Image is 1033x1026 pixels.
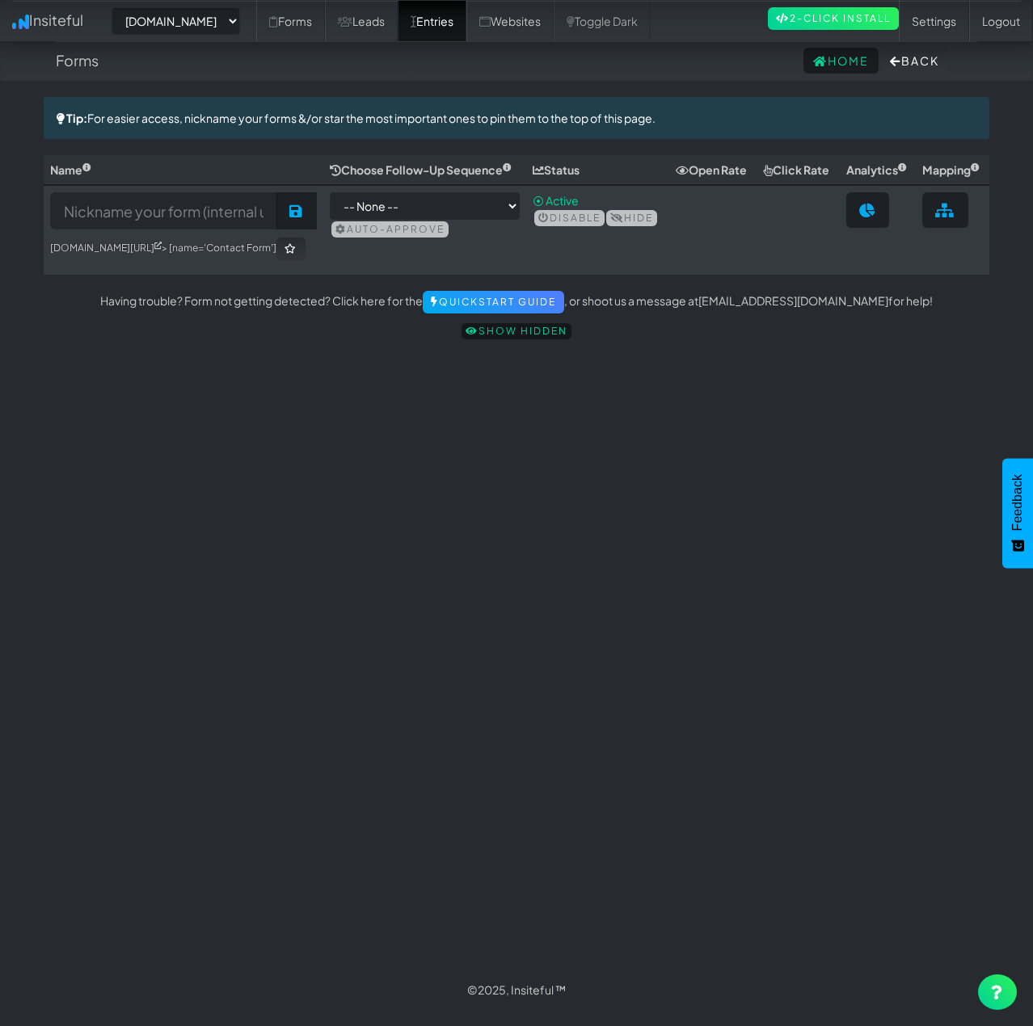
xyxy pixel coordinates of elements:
a: Logout [969,1,1033,41]
a: Settings [899,1,969,41]
input: Nickname your form (internal use only) [50,192,277,229]
span: ⦿ Active [533,193,579,208]
th: Status [526,155,669,185]
div: For easier access, nickname your forms &/or star the most important ones to pin them to the top o... [44,97,989,139]
a: Toggle Dark [554,1,651,41]
button: Back [880,48,949,74]
a: [DOMAIN_NAME][URL] [50,242,162,254]
button: Feedback - Show survey [1002,458,1033,568]
button: Hide [606,210,657,226]
a: [EMAIL_ADDRESS][DOMAIN_NAME] [698,293,888,308]
img: icon.png [12,15,29,29]
span: Mapping [922,162,980,177]
span: Analytics [846,162,907,177]
th: Open Rate [669,155,757,185]
a: Leads [325,1,398,41]
button: Disable [534,210,605,226]
a: Home [803,48,879,74]
a: Show hidden [462,323,571,339]
span: Feedback [1010,474,1025,531]
h4: Forms [56,53,99,69]
span: Choose Follow-Up Sequence [330,162,512,177]
h6: > [name='Contact Form'] [50,238,317,260]
th: Click Rate [757,155,839,185]
strong: Tip: [66,111,87,125]
a: Quickstart Guide [423,291,564,313]
a: Entries [398,1,466,41]
span: Name [50,162,91,177]
a: Forms [256,1,325,41]
button: Auto-approve [331,221,449,238]
p: Having trouble? Form not getting detected? Click here for the , or shoot us a message at for help! [44,291,989,313]
a: Websites [466,1,554,41]
a: 2-Click Install [768,7,899,30]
